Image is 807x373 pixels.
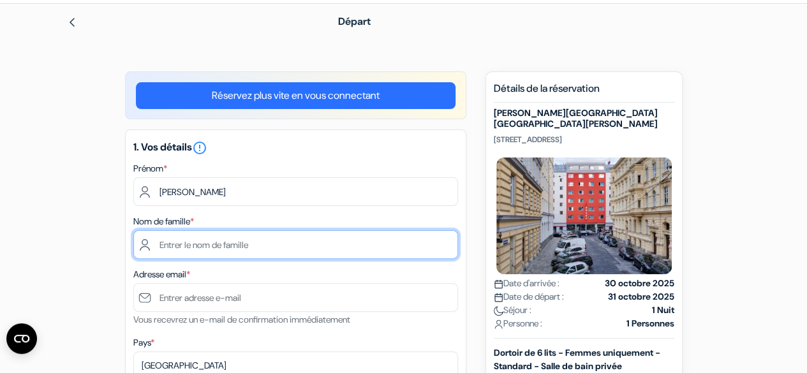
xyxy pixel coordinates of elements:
[494,317,542,330] span: Personne :
[67,17,77,27] img: left_arrow.svg
[133,283,458,312] input: Entrer adresse e-mail
[133,268,190,281] label: Adresse email
[608,290,674,304] strong: 31 octobre 2025
[494,304,531,317] span: Séjour :
[338,15,371,28] span: Départ
[494,108,674,129] h5: [PERSON_NAME][GEOGRAPHIC_DATA] [GEOGRAPHIC_DATA][PERSON_NAME]
[133,177,458,206] input: Entrez votre prénom
[133,336,154,349] label: Pays
[494,347,660,372] b: Dortoir de 6 lits - Femmes uniquement - Standard - Salle de bain privée
[494,319,503,329] img: user_icon.svg
[6,323,37,354] button: Open CMP widget
[133,140,458,156] h5: 1. Vos détails
[494,293,503,302] img: calendar.svg
[605,277,674,290] strong: 30 octobre 2025
[192,140,207,156] i: error_outline
[133,215,194,228] label: Nom de famille
[133,230,458,259] input: Entrer le nom de famille
[133,314,350,325] small: Vous recevrez un e-mail de confirmation immédiatement
[133,162,167,175] label: Prénom
[192,140,207,154] a: error_outline
[626,317,674,330] strong: 1 Personnes
[652,304,674,317] strong: 1 Nuit
[494,279,503,289] img: calendar.svg
[494,82,674,103] h5: Détails de la réservation
[136,82,455,109] a: Réservez plus vite en vous connectant
[494,277,559,290] span: Date d'arrivée :
[494,290,564,304] span: Date de départ :
[494,135,674,145] p: [STREET_ADDRESS]
[494,306,503,316] img: moon.svg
